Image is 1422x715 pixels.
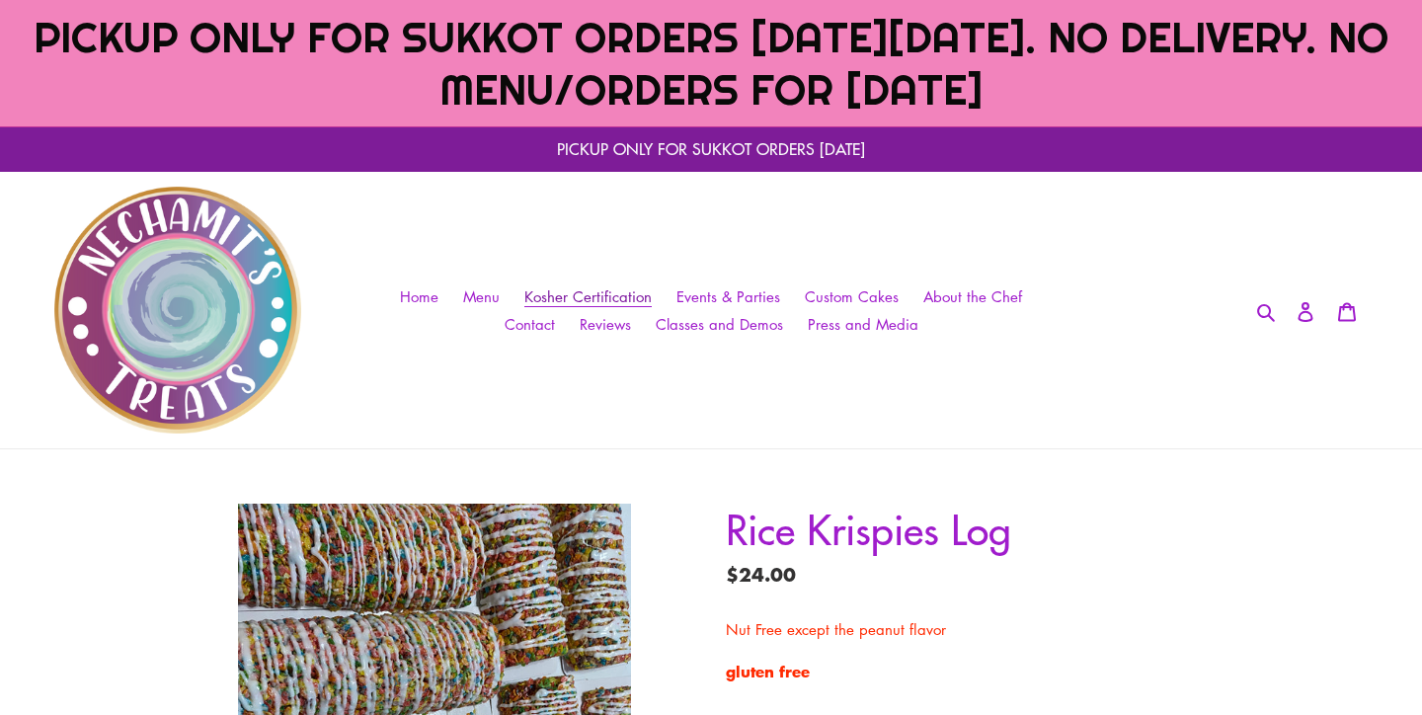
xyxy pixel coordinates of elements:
[726,504,1249,552] h1: Rice Krispies Log
[805,286,899,307] span: Custom Cakes
[913,282,1032,311] a: About the Chef
[923,286,1022,307] span: About the Chef
[463,286,500,307] span: Menu
[726,659,810,682] span: gluten free
[646,310,793,339] a: Classes and Demos
[808,314,918,335] span: Press and Media
[34,11,1388,116] span: PICKUP ONLY FOR SUKKOT ORDERS [DATE][DATE]. NO DELIVERY. NO MENU/ORDERS FOR [DATE]
[795,282,908,311] a: Custom Cakes
[676,286,780,307] span: Events & Parties
[726,619,946,639] span: Nut Free except the peanut flavor
[505,314,555,335] span: Contact
[495,310,565,339] a: Contact
[726,559,796,588] span: $24.00
[656,314,783,335] span: Classes and Demos
[524,286,652,307] span: Kosher Certification
[453,282,510,311] a: Menu
[667,282,790,311] a: Events & Parties
[54,187,301,434] img: Nechamit&#39;s Treats
[798,310,928,339] a: Press and Media
[514,282,662,311] a: Kosher Certification
[570,310,641,339] a: Reviews
[390,282,448,311] a: Home
[400,286,438,307] span: Home
[580,314,631,335] span: Reviews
